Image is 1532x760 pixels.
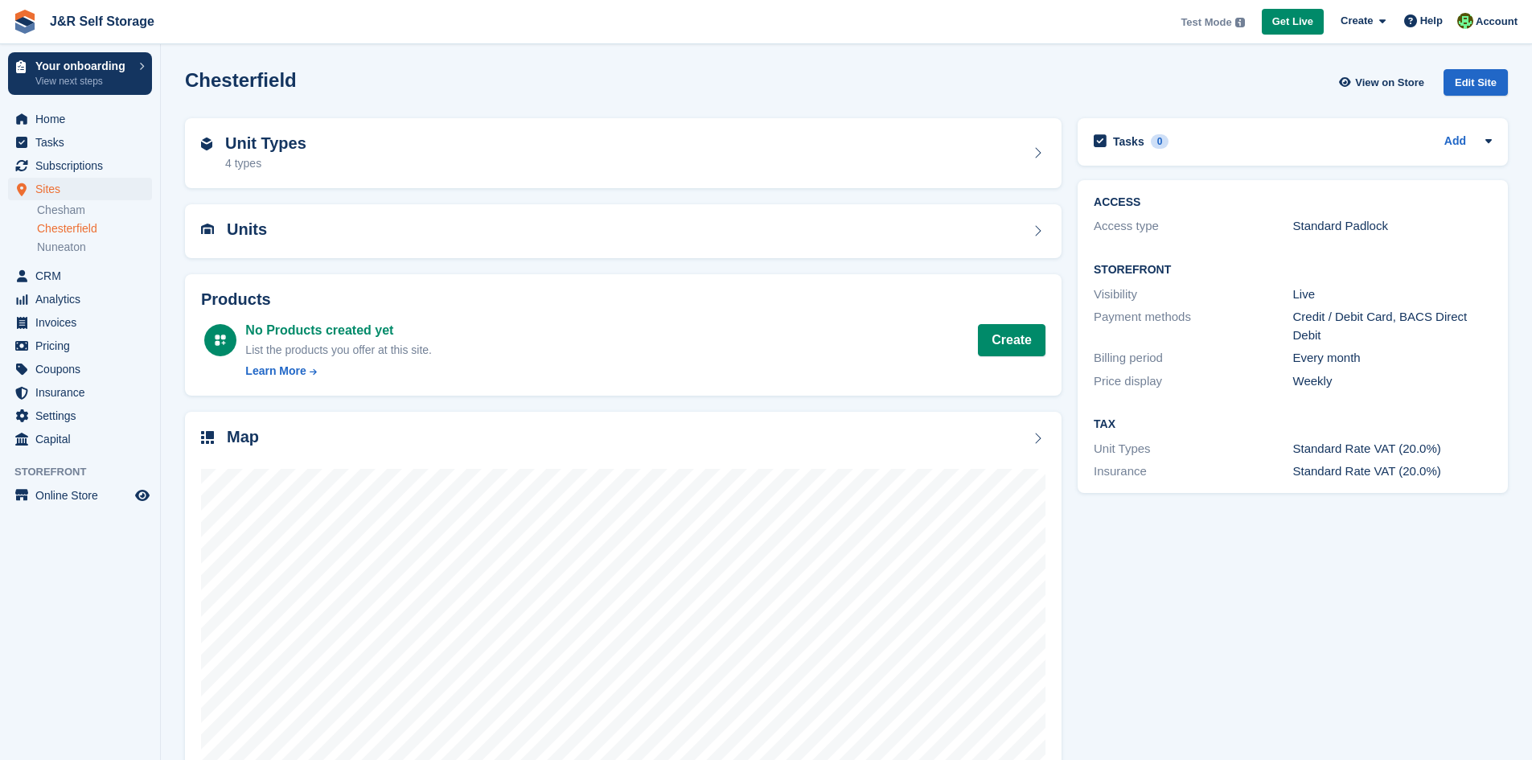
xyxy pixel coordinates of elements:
[1355,75,1424,91] span: View on Store
[225,155,306,172] div: 4 types
[8,288,152,310] a: menu
[1235,18,1245,27] img: icon-info-grey-7440780725fd019a000dd9b08b2336e03edf1995a4989e88bcd33f0948082b44.svg
[8,335,152,357] a: menu
[35,335,132,357] span: Pricing
[43,8,161,35] a: J&R Self Storage
[978,324,1045,356] a: Create
[1293,372,1492,391] div: Weekly
[8,265,152,287] a: menu
[201,431,214,444] img: map-icn-33ee37083ee616e46c38cad1a60f524a97daa1e2b2c8c0bc3eb3415660979fc1.svg
[1094,264,1492,277] h2: Storefront
[37,203,152,218] a: Chesham
[35,154,132,177] span: Subscriptions
[1094,286,1292,304] div: Visibility
[201,290,1045,309] h2: Products
[8,428,152,450] a: menu
[185,118,1062,189] a: Unit Types 4 types
[1420,13,1443,29] span: Help
[185,204,1062,258] a: Units
[35,405,132,427] span: Settings
[1094,349,1292,368] div: Billing period
[8,405,152,427] a: menu
[1094,440,1292,458] div: Unit Types
[8,154,152,177] a: menu
[8,358,152,380] a: menu
[245,321,432,340] div: No Products created yet
[1094,418,1492,431] h2: Tax
[8,381,152,404] a: menu
[1094,372,1292,391] div: Price display
[1293,440,1492,458] div: Standard Rate VAT (20.0%)
[201,138,212,150] img: unit-type-icn-2b2737a686de81e16bb02015468b77c625bbabd49415b5ef34ead5e3b44a266d.svg
[1293,349,1492,368] div: Every month
[35,381,132,404] span: Insurance
[227,428,259,446] h2: Map
[8,52,152,95] a: Your onboarding View next steps
[1457,13,1473,29] img: Steve Pollicott
[1476,14,1518,30] span: Account
[1094,196,1492,209] h2: ACCESS
[8,484,152,507] a: menu
[1094,462,1292,481] div: Insurance
[133,486,152,505] a: Preview store
[245,363,432,380] a: Learn More
[35,484,132,507] span: Online Store
[8,311,152,334] a: menu
[35,358,132,380] span: Coupons
[1181,14,1231,31] span: Test Mode
[1272,14,1313,30] span: Get Live
[214,334,227,347] img: custom-product-icn-white-7c27a13f52cf5f2f504a55ee73a895a1f82ff5669d69490e13668eaf7ade3bb5.svg
[245,363,306,380] div: Learn More
[245,343,432,356] span: List the products you offer at this site.
[1444,69,1508,102] a: Edit Site
[8,108,152,130] a: menu
[227,220,267,239] h2: Units
[35,288,132,310] span: Analytics
[35,131,132,154] span: Tasks
[35,60,131,72] p: Your onboarding
[8,131,152,154] a: menu
[35,178,132,200] span: Sites
[225,134,306,153] h2: Unit Types
[35,265,132,287] span: CRM
[1337,69,1431,96] a: View on Store
[14,464,160,480] span: Storefront
[1293,462,1492,481] div: Standard Rate VAT (20.0%)
[35,428,132,450] span: Capital
[1444,69,1508,96] div: Edit Site
[1444,133,1466,151] a: Add
[37,221,152,236] a: Chesterfield
[1262,9,1324,35] a: Get Live
[185,69,297,91] h2: Chesterfield
[13,10,37,34] img: stora-icon-8386f47178a22dfd0bd8f6a31ec36ba5ce8667c1dd55bd0f319d3a0aa187defe.svg
[35,74,131,88] p: View next steps
[1293,217,1492,236] div: Standard Padlock
[1094,308,1292,344] div: Payment methods
[1293,308,1492,344] div: Credit / Debit Card, BACS Direct Debit
[35,311,132,334] span: Invoices
[37,240,152,255] a: Nuneaton
[1341,13,1373,29] span: Create
[201,224,214,235] img: unit-icn-7be61d7bf1b0ce9d3e12c5938cc71ed9869f7b940bace4675aadf7bd6d80202e.svg
[1113,134,1144,149] h2: Tasks
[8,178,152,200] a: menu
[1151,134,1169,149] div: 0
[35,108,132,130] span: Home
[1293,286,1492,304] div: Live
[1094,217,1292,236] div: Access type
